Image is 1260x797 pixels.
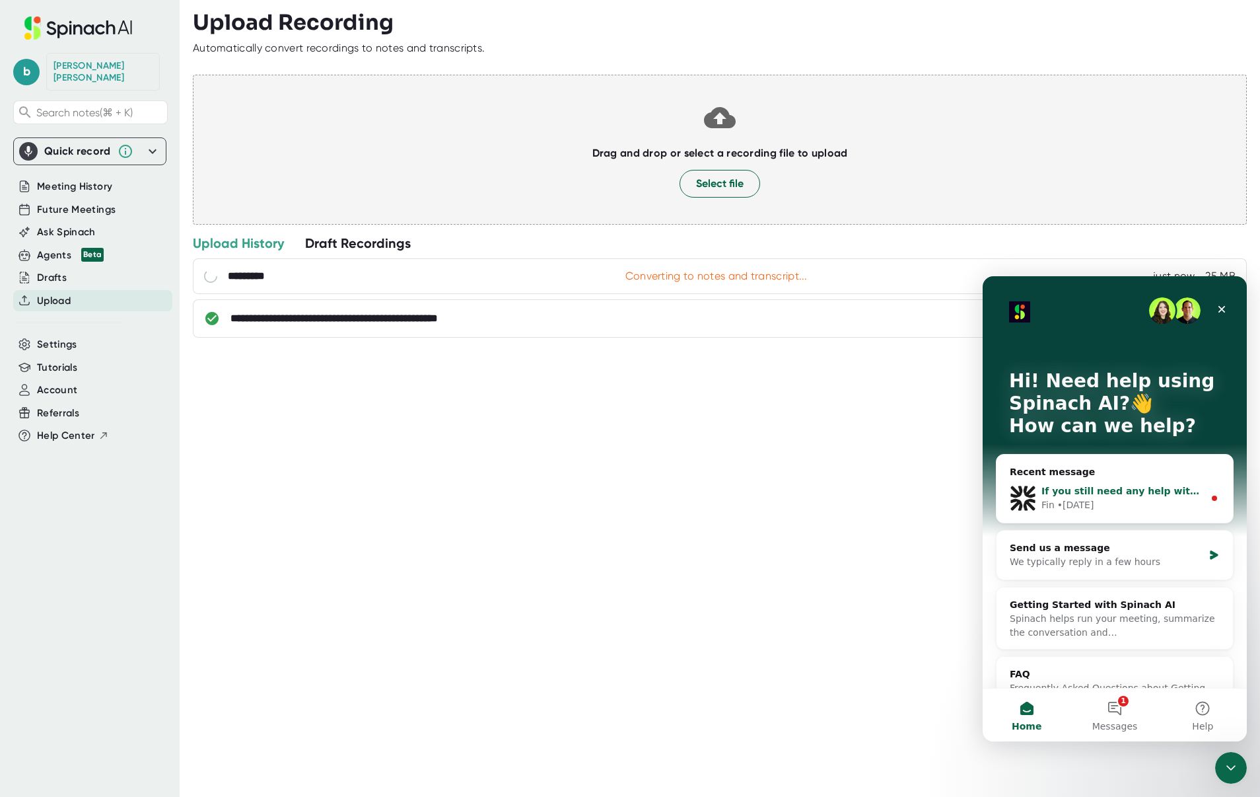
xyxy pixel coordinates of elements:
div: Send us a message [27,265,221,279]
span: Home [29,445,59,455]
button: Meeting History [37,179,112,194]
button: Referrals [37,406,79,421]
div: Upload History [193,235,284,252]
span: Search notes (⌘ + K) [36,106,133,119]
button: Settings [37,337,77,352]
div: Getting Started with Spinach AISpinach helps run your meeting, summarize the conversation and… [14,311,250,374]
button: Upload [37,293,71,309]
button: Ask Spinach [37,225,96,240]
div: Fin [59,222,72,236]
span: Messages [110,445,155,455]
div: Agents [37,248,104,263]
div: Getting Started with Spinach AI [27,322,237,336]
div: Quick record [44,145,111,158]
b: Drag and drop or select a recording file to upload [592,147,848,159]
div: • [DATE] [75,222,112,236]
button: Help [176,412,264,465]
button: Future Meetings [37,202,116,217]
div: Draft Recordings [305,235,411,252]
button: Account [37,383,77,398]
div: Send us a messageWe typically reply in a few hours [13,254,251,304]
iframe: Intercom live chat [1215,752,1247,784]
span: Spinach helps run your meeting, summarize the conversation and… [27,337,232,361]
span: Help [209,445,230,455]
button: Messages [88,412,176,465]
div: Quick record [19,138,160,165]
div: FAQ [27,391,237,405]
button: Select file [680,170,760,198]
iframe: Intercom live chat [983,276,1247,741]
span: Help Center [37,428,95,443]
div: Close [227,21,251,45]
div: Beta [81,248,104,262]
button: Help Center [37,428,109,443]
div: Converting to notes and transcript... [625,270,808,283]
span: Frequently Asked Questions about Getting Started,… [27,406,223,431]
span: Select file [696,176,744,192]
div: FAQFrequently Asked Questions about Getting Started,… [14,381,250,443]
div: 25 MB [1205,270,1236,283]
div: Brett Michaels [53,60,153,83]
button: Drafts [37,270,67,285]
div: We typically reply in a few hours [27,279,221,293]
span: If you still need any help with your recordings or using Quick Record, I’m here to assist. Would ... [59,209,985,220]
div: 8/18/2025, 3:09:30 PM [1153,270,1195,283]
button: Agents Beta [37,248,104,263]
div: Automatically convert recordings to notes and transcripts. [193,42,485,55]
span: b [13,59,40,85]
button: Tutorials [37,360,77,375]
h3: Upload Recording [193,10,1247,35]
